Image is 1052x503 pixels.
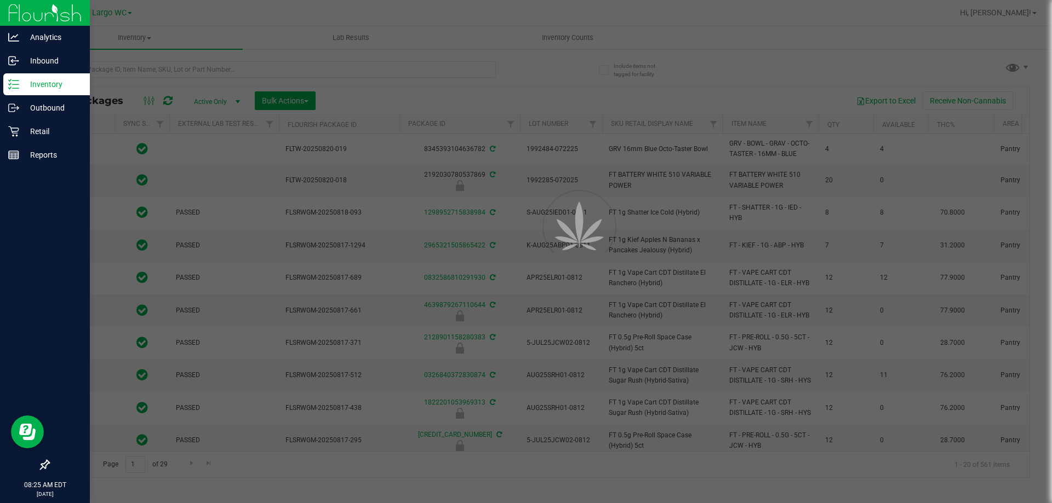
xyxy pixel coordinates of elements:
[19,31,85,44] p: Analytics
[11,415,44,448] iframe: Resource center
[19,101,85,114] p: Outbound
[19,54,85,67] p: Inbound
[8,149,19,160] inline-svg: Reports
[8,102,19,113] inline-svg: Outbound
[19,78,85,91] p: Inventory
[5,490,85,498] p: [DATE]
[8,126,19,137] inline-svg: Retail
[19,125,85,138] p: Retail
[8,55,19,66] inline-svg: Inbound
[8,79,19,90] inline-svg: Inventory
[5,480,85,490] p: 08:25 AM EDT
[19,148,85,161] p: Reports
[8,32,19,43] inline-svg: Analytics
